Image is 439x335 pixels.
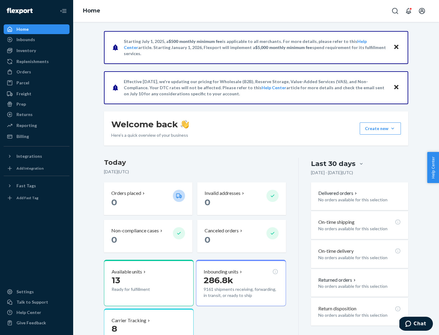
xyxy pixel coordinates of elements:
a: Add Integration [4,164,70,173]
p: Effective [DATE], we're updating our pricing for Wholesale (B2B), Reserve Storage, Value-Added Se... [124,79,387,97]
div: Billing [16,133,29,139]
div: Freight [16,91,31,97]
a: Help Center [262,85,286,90]
iframe: Opens a widget where you can chat to one of our agents [399,317,433,332]
p: Canceled orders [205,227,239,234]
div: Talk to Support [16,299,48,305]
div: Parcel [16,80,29,86]
div: Prep [16,101,26,107]
p: Return disposition [318,305,356,312]
a: Replenishments [4,57,70,66]
span: 0 [205,234,210,245]
a: Inventory [4,46,70,55]
div: Inbounds [16,37,35,43]
p: No orders available for this selection [318,283,401,289]
p: 9161 shipments receiving, forwarding, in transit, or ready to ship [204,286,278,298]
p: Non-compliance cases [111,227,159,234]
p: Starting July 1, 2025, a is applicable to all merchants. For more details, please refer to this a... [124,38,387,57]
button: Returned orders [318,277,357,284]
a: Home [83,7,100,14]
ol: breadcrumbs [78,2,105,20]
span: 0 [111,234,117,245]
span: 286.8k [204,275,233,285]
button: Orders placed 0 [104,182,192,215]
img: Flexport logo [7,8,33,14]
a: Billing [4,132,70,141]
a: Settings [4,287,70,297]
p: Orders placed [111,190,141,197]
button: Canceled orders 0 [197,220,286,252]
a: Parcel [4,78,70,88]
p: Invalid addresses [205,190,241,197]
h1: Welcome back [111,119,189,130]
div: Replenishments [16,58,49,65]
a: Help Center [4,308,70,317]
a: Freight [4,89,70,99]
div: Help Center [16,309,41,316]
div: Reporting [16,122,37,129]
p: Here’s a quick overview of your business [111,132,189,138]
p: No orders available for this selection [318,226,401,232]
a: Home [4,24,70,34]
img: hand-wave emoji [180,120,189,129]
a: Orders [4,67,70,77]
div: Add Fast Tag [16,195,38,200]
span: 8 [112,323,117,334]
button: Inbounding units286.8k9161 shipments receiving, forwarding, in transit, or ready to ship [196,260,286,306]
button: Integrations [4,151,70,161]
p: No orders available for this selection [318,255,401,261]
p: On-time delivery [318,248,354,255]
a: Prep [4,99,70,109]
div: Fast Tags [16,183,36,189]
button: Open account menu [416,5,428,17]
button: Non-compliance cases 0 [104,220,192,252]
div: Returns [16,111,33,118]
button: Delivered orders [318,190,358,197]
p: [DATE] ( UTC ) [104,169,286,175]
button: Talk to Support [4,297,70,307]
div: Last 30 days [311,159,355,168]
button: Close Navigation [57,5,70,17]
p: Ready for fulfillment [112,286,168,292]
a: Inbounds [4,35,70,44]
div: Settings [16,289,34,295]
a: Reporting [4,121,70,130]
button: Open Search Box [389,5,401,17]
button: Fast Tags [4,181,70,191]
button: Close [392,83,400,92]
p: No orders available for this selection [318,197,401,203]
p: Carrier Tracking [112,317,146,324]
span: 0 [205,197,210,207]
button: Open notifications [402,5,415,17]
button: Give Feedback [4,318,70,328]
p: No orders available for this selection [318,312,401,318]
p: Available units [112,268,142,275]
h3: Today [104,158,286,167]
span: 0 [111,197,117,207]
span: $500 monthly minimum fee [169,39,222,44]
div: Inventory [16,48,36,54]
p: On-time shipping [318,219,355,226]
span: 13 [112,275,120,285]
a: Add Fast Tag [4,193,70,203]
div: Integrations [16,153,42,159]
div: Home [16,26,29,32]
p: [DATE] - [DATE] ( UTC ) [311,170,353,176]
div: Orders [16,69,31,75]
div: Add Integration [16,166,44,171]
button: Available units13Ready for fulfillment [104,260,194,306]
span: $5,000 monthly minimum fee [255,45,312,50]
a: Returns [4,110,70,119]
button: Create new [360,122,401,135]
button: Help Center [427,152,439,183]
div: Give Feedback [16,320,46,326]
button: Close [392,43,400,52]
button: Invalid addresses 0 [197,182,286,215]
p: Inbounding units [204,268,238,275]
